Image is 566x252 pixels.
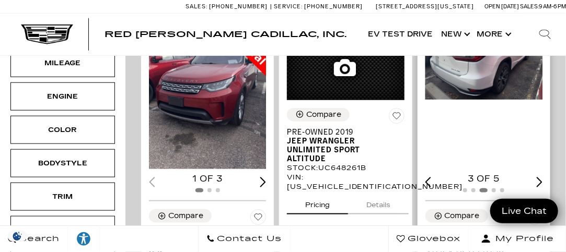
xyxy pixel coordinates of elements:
div: Privacy Settings [5,231,29,242]
span: Service: [274,3,303,10]
span: Open [DATE] [484,3,519,10]
div: MileageMileage [10,49,115,77]
span: 9 AM-6 PM [539,3,566,10]
a: Live Chat [490,199,558,223]
span: Contact Us [215,232,282,246]
a: Contact Us [198,226,291,252]
div: ColorColor [10,116,115,144]
span: Search [16,232,60,246]
div: 1 of 3 [149,173,266,185]
a: New [437,14,472,55]
div: Engine [37,91,89,102]
div: Features [37,224,89,236]
span: Pre-Owned 2019 [287,128,396,137]
span: [PHONE_NUMBER] [209,3,268,10]
span: My Profile [491,232,554,246]
div: Mileage [37,57,89,69]
div: FeaturesFeatures [10,216,115,244]
span: Sales: [520,3,539,10]
div: Compare [445,211,480,221]
button: Save Vehicle [389,108,405,128]
a: Red [PERSON_NAME] Cadillac, Inc. [105,30,346,39]
a: Glovebox [388,226,469,252]
div: VIN: [US_VEHICLE_IDENTIFICATION_NUMBER] [287,173,404,191]
a: Pre-Owned 2019Jeep Wrangler Unlimited Sport Altitude [287,128,404,163]
div: Explore your accessibility options [68,231,99,247]
div: Color [37,124,89,136]
div: Trim [37,191,89,202]
a: EV Test Drive [364,14,437,55]
button: Compare Vehicle [287,108,350,122]
div: Stock : UC648261B [287,163,404,173]
div: 3 of 5 [425,173,542,185]
a: Service: [PHONE_NUMBER] [270,4,365,9]
button: Save Vehicle [250,209,266,229]
button: More [472,14,514,55]
span: Red [PERSON_NAME] Cadillac, Inc. [105,29,346,39]
a: Sales: [PHONE_NUMBER] [186,4,270,9]
div: Next slide [536,177,542,187]
button: Compare Vehicle [149,209,212,223]
img: Cadillac Dark Logo with Cadillac White Text [21,25,73,44]
div: Bodystyle [37,158,89,169]
a: [STREET_ADDRESS][US_STATE] [376,3,474,10]
div: Compare [306,110,341,119]
span: Jeep Wrangler Unlimited Sport Altitude [287,137,396,163]
a: Explore your accessibility options [68,226,100,252]
div: Next slide [260,177,267,187]
div: EngineEngine [10,82,115,111]
button: Compare Vehicle [425,209,488,223]
img: 2017 Land Rover Discovery HSE 1 [149,10,269,169]
div: TrimTrim [10,183,115,211]
span: Live Chat [496,205,552,217]
div: Previous slide [425,177,432,187]
div: 1 / 2 [149,10,269,169]
div: Compare [168,211,203,221]
span: Sales: [186,3,207,10]
div: BodystyleBodystyle [10,149,115,177]
button: details tab [348,191,409,214]
button: pricing tab [287,191,348,214]
span: Glovebox [405,232,460,246]
div: Search [524,14,566,55]
span: [PHONE_NUMBER] [304,3,363,10]
button: Open user profile menu [469,226,566,252]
